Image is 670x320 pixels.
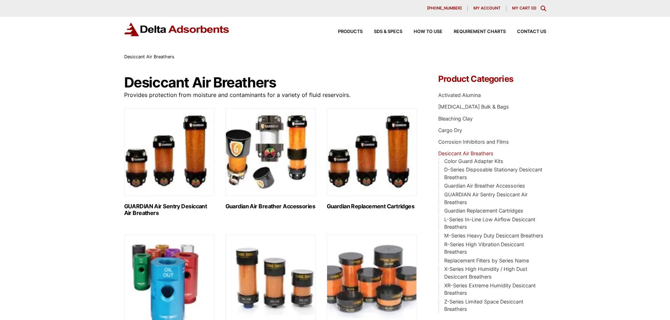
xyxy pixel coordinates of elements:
a: GUARDIAN Air Sentry Desiccant Air Breathers [444,191,528,205]
span: My account [473,6,500,10]
a: How to Use [402,30,442,34]
span: SDS & SPECS [374,30,402,34]
a: M-Series Heavy Duty Desiccant Breathers [444,233,543,239]
div: Toggle Modal Content [541,6,546,11]
a: R-Series High Vibration Desiccant Breathers [444,241,524,255]
a: Requirement Charts [442,30,506,34]
a: Guardian Replacement Cartridges [444,208,523,214]
h2: GUARDIAN Air Sentry Desiccant Air Breathers [124,203,214,216]
a: Bleaching Clay [438,116,473,122]
a: Visit product category GUARDIAN Air Sentry Desiccant Air Breathers [124,108,214,216]
span: Contact Us [517,30,546,34]
h2: Guardian Air Breather Accessories [225,203,315,210]
span: How to Use [414,30,442,34]
a: Z-Series Limited Space Desiccant Breathers [444,299,523,312]
a: Desiccant Air Breathers [438,150,493,156]
span: Products [338,30,363,34]
img: GUARDIAN Air Sentry Desiccant Air Breathers [124,108,214,196]
a: Contact Us [506,30,546,34]
a: SDS & SPECS [363,30,402,34]
a: D-Series Disposable Stationary Desiccant Breathers [444,166,542,180]
a: Corrosion Inhibitors and Films [438,139,509,145]
a: X-Series High Humidity / High Dust Desiccant Breathers [444,266,527,280]
a: Replacement Filters by Series Name [444,257,529,263]
a: Guardian Air Breather Accessories [444,183,525,189]
a: [MEDICAL_DATA] Bulk & Bags [438,104,509,110]
a: Visit product category Guardian Replacement Cartridges [327,108,417,210]
h4: Product Categories [438,75,546,83]
a: Color Guard Adapter Kits [444,158,503,164]
a: XR-Series Extreme Humidity Desiccant Breathers [444,282,536,296]
a: My Cart (0) [512,6,536,11]
h2: Guardian Replacement Cartridges [327,203,417,210]
a: Visit product category Guardian Air Breather Accessories [225,108,315,210]
a: Products [327,30,363,34]
a: Activated Alumina [438,92,481,98]
p: Provides protection from moisture and contaminants for a variety of fluid reservoirs. [124,90,417,100]
span: Requirement Charts [454,30,506,34]
a: Cargo Dry [438,127,462,133]
span: 0 [532,6,535,11]
a: L-Series In-Line Low Airflow Desiccant Breathers [444,216,535,230]
a: My account [468,6,506,11]
h1: Desiccant Air Breathers [124,75,417,90]
img: Guardian Replacement Cartridges [327,108,417,196]
a: [PHONE_NUMBER] [421,6,468,11]
img: Guardian Air Breather Accessories [225,108,315,196]
span: Desiccant Air Breathers [124,54,174,59]
img: Delta Adsorbents [124,22,230,36]
span: [PHONE_NUMBER] [427,6,462,10]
